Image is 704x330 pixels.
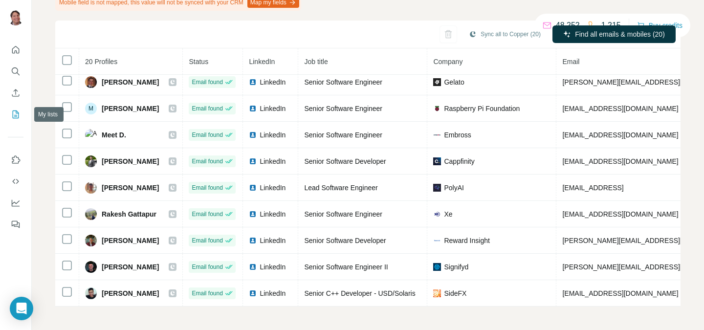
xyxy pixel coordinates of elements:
span: Email found [192,289,222,298]
img: Avatar [85,287,97,299]
span: Find all emails & mobiles (20) [575,29,665,39]
img: company-logo [433,78,441,86]
p: 1,215 [601,20,621,31]
span: LinkedIn [249,58,275,66]
img: LinkedIn logo [249,105,257,112]
span: 20 Profiles [85,58,117,66]
button: Sync all to Copper (20) [462,27,548,42]
img: LinkedIn logo [249,78,257,86]
span: Signifyd [444,262,468,272]
span: Reward Insight [444,236,489,245]
button: Search [8,63,23,80]
span: Email found [192,131,222,139]
img: company-logo [433,105,441,112]
img: Avatar [85,129,97,141]
span: LinkedIn [260,236,286,245]
span: PolyAI [444,183,463,193]
span: [PERSON_NAME] [102,288,159,298]
img: company-logo [433,263,441,271]
button: Enrich CSV [8,84,23,102]
div: M [85,103,97,114]
img: company-logo [433,131,441,139]
span: Meet D. [102,130,126,140]
img: company-logo [433,210,441,218]
span: Email found [192,263,222,271]
button: My lists [8,106,23,123]
span: [EMAIL_ADDRESS][DOMAIN_NAME] [562,131,678,139]
button: Find all emails & mobiles (20) [552,25,676,43]
img: Avatar [85,76,97,88]
span: Embross [444,130,471,140]
span: Xe [444,209,452,219]
span: Email found [192,104,222,113]
span: [PERSON_NAME] [102,104,159,113]
span: LinkedIn [260,262,286,272]
button: Buy credits [637,19,682,32]
img: company-logo [433,237,441,244]
span: LinkedIn [260,104,286,113]
button: Use Surfe on LinkedIn [8,151,23,169]
span: Rakesh Gattapur [102,209,156,219]
span: LinkedIn [260,288,286,298]
img: LinkedIn logo [249,210,257,218]
span: [EMAIL_ADDRESS][DOMAIN_NAME] [562,157,678,165]
span: [PERSON_NAME] [102,183,159,193]
span: Senior Software Engineer [304,131,382,139]
img: Avatar [85,182,97,194]
img: LinkedIn logo [249,184,257,192]
img: LinkedIn logo [249,157,257,165]
img: company-logo [433,157,441,165]
span: Job title [304,58,328,66]
span: [EMAIL_ADDRESS] [562,184,623,192]
span: [PERSON_NAME] [102,156,159,166]
img: Avatar [85,155,97,167]
span: Email found [192,183,222,192]
span: LinkedIn [260,209,286,219]
img: LinkedIn logo [249,263,257,271]
span: [EMAIL_ADDRESS][DOMAIN_NAME] [562,210,678,218]
img: Avatar [85,261,97,273]
span: [PERSON_NAME] [102,77,159,87]
span: SideFX [444,288,466,298]
img: company-logo [433,184,441,192]
div: Open Intercom Messenger [10,297,33,320]
img: Avatar [85,235,97,246]
span: LinkedIn [260,130,286,140]
button: Feedback [8,216,23,233]
span: [EMAIL_ADDRESS][DOMAIN_NAME] [562,105,678,112]
span: Raspberry Pi Foundation [444,104,520,113]
span: Senior Software Engineer [304,105,382,112]
span: Senior Software Engineer II [304,263,388,271]
img: LinkedIn logo [249,289,257,297]
span: [EMAIL_ADDRESS][DOMAIN_NAME] [562,289,678,297]
span: Senior C++ Developer - USD/Solaris [304,289,415,297]
span: [PERSON_NAME] [102,236,159,245]
span: Email found [192,236,222,245]
img: Avatar [8,10,23,25]
span: Email found [192,157,222,166]
button: Dashboard [8,194,23,212]
span: Senior Software Engineer [304,210,382,218]
span: Senior Software Engineer [304,78,382,86]
span: Gelato [444,77,464,87]
p: 48,252 [556,20,580,31]
span: Status [189,58,208,66]
button: Use Surfe API [8,173,23,190]
span: Cappfinity [444,156,474,166]
span: Email found [192,78,222,87]
span: LinkedIn [260,156,286,166]
span: LinkedIn [260,77,286,87]
span: LinkedIn [260,183,286,193]
span: Senior Software Developer [304,237,386,244]
img: company-logo [433,289,441,297]
span: Lead Software Engineer [304,184,377,192]
span: [PERSON_NAME] [102,262,159,272]
span: Senior Software Developer [304,157,386,165]
span: Company [433,58,462,66]
span: Email found [192,210,222,219]
img: LinkedIn logo [249,237,257,244]
img: LinkedIn logo [249,131,257,139]
img: Avatar [85,208,97,220]
span: Email [562,58,579,66]
button: Quick start [8,41,23,59]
